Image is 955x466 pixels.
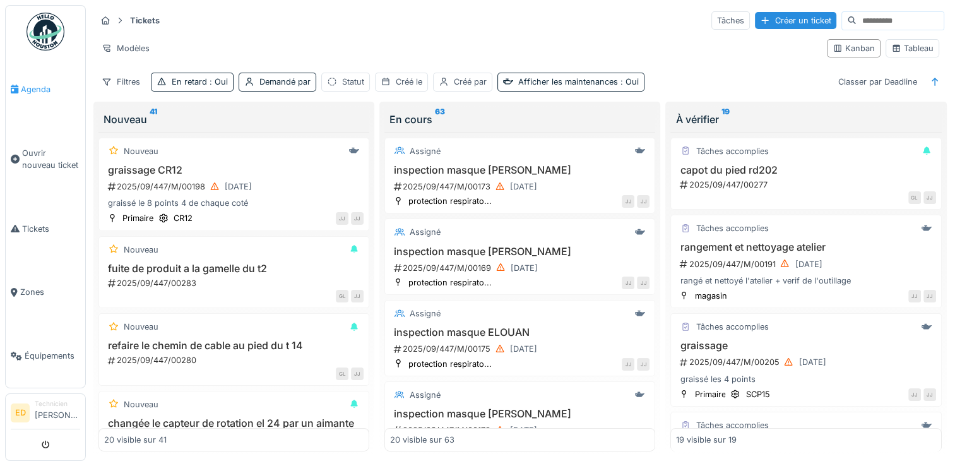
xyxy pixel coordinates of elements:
div: graissé les 4 points [676,373,935,385]
div: magasin [694,290,727,302]
div: [DATE] [795,258,822,270]
div: Créé par [454,76,487,88]
a: Tickets [6,197,85,261]
div: Assigné [410,308,441,320]
div: JJ [923,388,936,401]
span: : Oui [207,77,228,87]
h3: graissage CR12 [104,164,364,176]
sup: 41 [150,112,157,127]
h3: changée le capteur de rotation el 24 par un aimante [104,417,364,429]
sup: 19 [721,112,729,127]
div: Nouveau [124,145,158,157]
div: 19 visible sur 19 [676,434,737,446]
div: JJ [622,195,634,208]
div: Technicien [35,399,80,409]
h3: refaire le chemin de cable au pied du t 14 [104,340,364,352]
div: Assigné [410,145,441,157]
span: Tickets [22,223,80,235]
div: JJ [637,195,650,208]
a: Zones [6,261,85,325]
span: Équipements [25,350,80,362]
h3: graissage [676,340,935,352]
span: Agenda [21,83,80,95]
div: Nouveau [104,112,364,127]
div: GL [908,191,921,204]
div: JJ [923,290,936,302]
div: GL [336,290,348,302]
div: Filtres [96,73,146,91]
div: 20 visible sur 63 [390,434,454,446]
a: Agenda [6,57,85,121]
div: [DATE] [798,356,826,368]
div: 2025/09/447/M/00205 [679,354,935,370]
div: 2025/09/447/M/00169 [393,260,650,276]
div: JJ [908,290,921,302]
div: Nouveau [124,398,158,410]
div: protection respirato... [408,358,492,370]
div: Assigné [410,226,441,238]
div: À vérifier [675,112,936,127]
div: Créer un ticket [755,12,836,29]
div: 2025/09/447/M/00178 [393,422,650,438]
span: Ouvrir nouveau ticket [22,147,80,171]
div: GL [336,367,348,380]
strong: Tickets [125,15,165,27]
div: Primaire [122,212,153,224]
div: SCP15 [745,388,769,400]
div: JJ [351,367,364,380]
h3: inspection masque ELOUAN [390,326,650,338]
div: [DATE] [510,343,537,355]
div: Demandé par [259,76,311,88]
div: [DATE] [225,181,252,193]
div: Tâches [711,11,750,30]
div: En cours [389,112,650,127]
div: graissé le 8 points 4 de chaque coté [104,197,364,209]
div: Assigné [410,389,441,401]
li: [PERSON_NAME] [35,399,80,426]
div: 20 visible sur 41 [104,434,167,446]
h3: inspection masque [PERSON_NAME] [390,408,650,420]
div: Afficher les maintenances [518,76,639,88]
h3: capot du pied rd202 [676,164,935,176]
div: Créé le [396,76,422,88]
div: Tâches accomplies [696,321,768,333]
img: Badge_color-CXgf-gQk.svg [27,13,64,51]
span: Zones [20,286,80,298]
div: 2025/09/447/M/00173 [393,179,650,194]
div: En retard [172,76,228,88]
span: : Oui [618,77,639,87]
div: JJ [351,290,364,302]
div: Classer par Deadline [833,73,923,91]
div: 2025/09/447/M/00198 [107,179,364,194]
div: [DATE] [511,262,538,274]
h3: fuite de produit a la gamelle du t2 [104,263,364,275]
li: ED [11,403,30,422]
div: rangé et nettoyé l'atelier + verif de l'outillage [676,275,935,287]
div: CR12 [174,212,193,224]
div: Kanban [833,42,875,54]
div: Tâches accomplies [696,222,768,234]
div: JJ [622,358,634,371]
div: JJ [637,277,650,289]
div: 2025/09/447/00280 [107,354,364,366]
h3: rangement et nettoyage atelier [676,241,935,253]
div: [DATE] [510,424,537,436]
div: Nouveau [124,321,158,333]
div: [DATE] [510,181,537,193]
div: JJ [923,191,936,204]
a: ED Technicien[PERSON_NAME] [11,399,80,429]
h3: inspection masque [PERSON_NAME] [390,246,650,258]
div: JJ [908,388,921,401]
div: Tâches accomplies [696,145,768,157]
div: JJ [637,358,650,371]
div: JJ [336,212,348,225]
div: Tâches accomplies [696,419,768,431]
div: 2025/09/447/00283 [107,277,364,289]
sup: 63 [435,112,445,127]
a: Ouvrir nouveau ticket [6,121,85,197]
div: 2025/09/447/M/00191 [679,256,935,272]
h3: inspection masque [PERSON_NAME] [390,164,650,176]
div: JJ [622,277,634,289]
div: Primaire [694,388,725,400]
div: protection respirato... [408,277,492,289]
